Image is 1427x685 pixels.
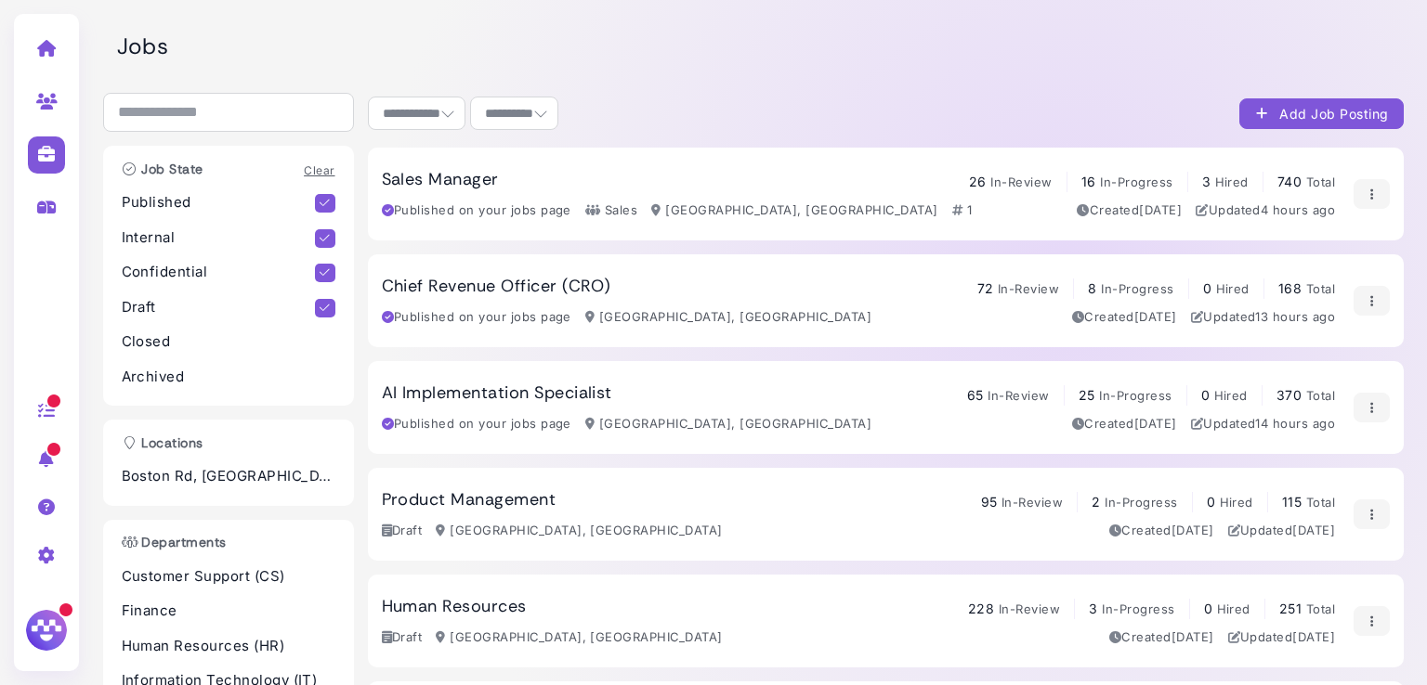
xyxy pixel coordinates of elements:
[1081,174,1096,189] span: 16
[112,162,213,177] h3: Job State
[122,192,316,213] p: Published
[382,522,423,540] div: Draft
[1306,495,1335,510] span: Total
[1077,201,1182,220] div: Created
[1207,494,1215,510] span: 0
[1099,388,1172,403] span: In-Progress
[122,566,335,588] p: Customer Support (CS)
[122,636,335,657] p: Human Resources (HR)
[1216,281,1250,296] span: Hired
[122,262,316,283] p: Confidential
[382,308,571,327] div: Published on your jobs page
[436,522,722,540] div: [GEOGRAPHIC_DATA], [GEOGRAPHIC_DATA]
[122,466,335,487] p: Boston Rd, [GEOGRAPHIC_DATA], [GEOGRAPHIC_DATA]
[122,297,316,318] p: Draft
[585,415,871,433] div: [GEOGRAPHIC_DATA], [GEOGRAPHIC_DATA]
[1072,415,1177,433] div: Created
[122,601,335,622] p: Finance
[382,170,499,190] h3: Sales Manager
[1134,416,1177,431] time: May 19, 2025
[1215,174,1249,189] span: Hired
[122,331,335,353] p: Closed
[1109,628,1214,647] div: Created
[1172,629,1214,644] time: Jul 17, 2025
[1196,201,1335,220] div: Updated
[1261,202,1335,217] time: Sep 04, 2025
[1254,104,1389,123] div: Add Job Posting
[382,490,556,511] h3: Product Management
[1002,495,1063,510] span: In-Review
[1278,280,1302,296] span: 168
[1255,309,1335,324] time: Sep 03, 2025
[968,601,994,616] span: 228
[651,201,937,220] div: [GEOGRAPHIC_DATA], [GEOGRAPHIC_DATA]
[1105,495,1177,510] span: In-Progress
[1079,387,1095,403] span: 25
[1134,309,1177,324] time: Jun 09, 2025
[1217,601,1250,616] span: Hired
[382,383,612,404] h3: AI Implementation Specialist
[1276,387,1302,403] span: 370
[1306,174,1335,189] span: Total
[1191,308,1336,327] div: Updated
[1172,523,1214,537] time: Jul 17, 2025
[1191,415,1336,433] div: Updated
[1139,202,1182,217] time: Apr 25, 2025
[1292,629,1335,644] time: Jul 17, 2025
[1088,280,1096,296] span: 8
[23,607,70,653] img: Megan
[1100,174,1172,189] span: In-Progress
[1279,601,1302,616] span: 251
[969,174,987,189] span: 26
[1228,522,1336,540] div: Updated
[1202,174,1211,189] span: 3
[112,535,236,550] h3: Departments
[304,163,334,177] a: Clear
[990,174,1052,189] span: In-Review
[1277,174,1302,189] span: 740
[122,367,335,388] p: Archived
[998,281,1059,296] span: In-Review
[967,387,984,403] span: 65
[382,415,571,433] div: Published on your jobs page
[1306,281,1335,296] span: Total
[112,435,213,451] h3: Locations
[436,628,722,647] div: [GEOGRAPHIC_DATA], [GEOGRAPHIC_DATA]
[1228,628,1336,647] div: Updated
[382,597,527,617] h3: Human Resources
[999,601,1060,616] span: In-Review
[1203,280,1211,296] span: 0
[1072,308,1177,327] div: Created
[1306,601,1335,616] span: Total
[1109,522,1214,540] div: Created
[1204,601,1212,616] span: 0
[1201,387,1210,403] span: 0
[1306,388,1335,403] span: Total
[1092,494,1100,510] span: 2
[1220,495,1253,510] span: Hired
[1255,416,1335,431] time: Sep 03, 2025
[1282,494,1302,510] span: 115
[1089,601,1097,616] span: 3
[952,201,972,220] div: 1
[1292,523,1335,537] time: Jul 17, 2025
[382,201,571,220] div: Published on your jobs page
[585,201,637,220] div: Sales
[981,494,998,510] span: 95
[382,277,611,297] h3: Chief Revenue Officer (CRO)
[1214,388,1248,403] span: Hired
[382,628,423,647] div: Draft
[122,227,316,249] p: Internal
[1102,601,1174,616] span: In-Progress
[977,280,994,296] span: 72
[585,308,871,327] div: [GEOGRAPHIC_DATA], [GEOGRAPHIC_DATA]
[1101,281,1173,296] span: In-Progress
[988,388,1049,403] span: In-Review
[117,33,1404,60] h2: Jobs
[1239,98,1404,129] button: Add Job Posting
